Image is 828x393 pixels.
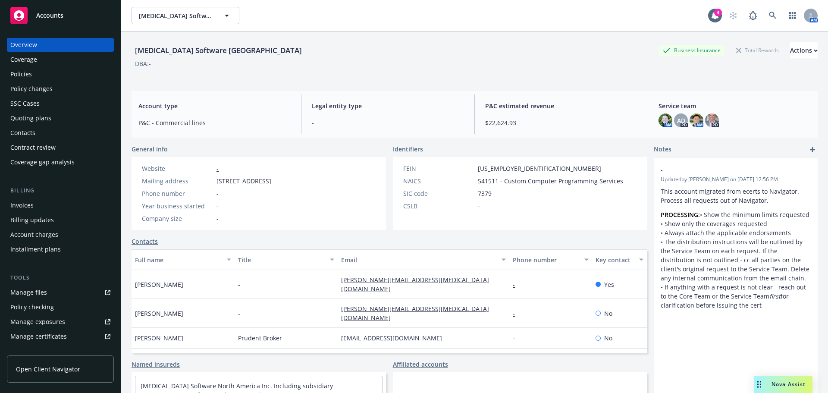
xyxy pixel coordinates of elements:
a: Installment plans [7,242,114,256]
span: [PERSON_NAME] [135,309,183,318]
span: P&C estimated revenue [485,101,637,110]
a: Policies [7,67,114,81]
button: [MEDICAL_DATA] Software [GEOGRAPHIC_DATA] [132,7,239,24]
p: • Show the minimum limits requested • Show only the coverages requested • Always attach the appli... [661,210,811,310]
span: Notes [654,145,671,155]
span: Yes [604,280,614,289]
span: Open Client Navigator [16,365,80,374]
button: Full name [132,249,235,270]
img: photo [705,113,719,127]
a: SSC Cases [7,97,114,110]
div: Coverage [10,53,37,66]
div: Manage files [10,286,47,299]
div: Year business started [142,201,213,211]
div: Website [142,164,213,173]
span: Updated by [PERSON_NAME] on [DATE] 12:56 PM [661,176,811,183]
div: Business Insurance [659,45,725,56]
div: FEIN [403,164,474,173]
a: - [216,164,219,173]
a: Manage files [7,286,114,299]
div: Account charges [10,228,58,242]
span: - [216,189,219,198]
span: - [312,118,464,127]
div: Policy changes [10,82,53,96]
div: Policies [10,67,32,81]
a: Accounts [7,3,114,28]
a: Manage certificates [7,330,114,343]
a: Report a Bug [744,7,762,24]
em: first [769,292,781,300]
a: add [807,145,818,155]
span: Nova Assist [772,380,806,388]
div: Full name [135,255,222,264]
span: AD [677,116,685,125]
div: Billing updates [10,213,54,227]
span: [PERSON_NAME] [135,280,183,289]
span: Service team [659,101,811,110]
div: Mailing address [142,176,213,185]
button: Actions [790,42,818,59]
a: Policy checking [7,300,114,314]
span: - [238,280,240,289]
div: 4 [714,9,722,16]
div: Manage certificates [10,330,67,343]
div: Coverage gap analysis [10,155,75,169]
div: Overview [10,38,37,52]
button: Title [235,249,338,270]
a: Contacts [7,126,114,140]
a: Manage exposures [7,315,114,329]
div: Quoting plans [10,111,51,125]
div: Drag to move [754,376,765,393]
span: [MEDICAL_DATA] Software [GEOGRAPHIC_DATA] [139,11,213,20]
div: Invoices [10,198,34,212]
a: Start snowing [724,7,742,24]
div: Phone number [513,255,579,264]
span: - [216,214,219,223]
a: Contract review [7,141,114,154]
div: CSLB [403,201,474,211]
a: Manage claims [7,344,114,358]
div: -Updatedby [PERSON_NAME] on [DATE] 12:56 PMThis account migrated from ecerts to Navigator. Proces... [654,158,818,317]
span: P&C - Commercial lines [138,118,291,127]
div: Key contact [596,255,634,264]
img: photo [690,113,703,127]
div: Phone number [142,189,213,198]
span: No [604,309,612,318]
div: [MEDICAL_DATA] Software [GEOGRAPHIC_DATA] [132,45,305,56]
span: Legal entity type [312,101,464,110]
div: Billing [7,186,114,195]
span: - [661,165,788,174]
span: General info [132,145,168,154]
span: No [604,333,612,343]
span: 541511 - Custom Computer Programming Services [478,176,623,185]
div: Tools [7,274,114,282]
a: Coverage gap analysis [7,155,114,169]
div: NAICS [403,176,474,185]
span: Accounts [36,12,63,19]
span: Prudent Broker [238,333,282,343]
a: [EMAIL_ADDRESS][DOMAIN_NAME] [341,334,449,342]
div: Total Rewards [732,45,783,56]
span: Identifiers [393,145,423,154]
span: Account type [138,101,291,110]
span: [US_EMPLOYER_IDENTIFICATION_NUMBER] [478,164,601,173]
span: [STREET_ADDRESS] [216,176,271,185]
button: Nova Assist [754,376,812,393]
a: [PERSON_NAME][EMAIL_ADDRESS][MEDICAL_DATA][DOMAIN_NAME] [341,276,489,293]
div: Contract review [10,141,56,154]
div: SIC code [403,189,474,198]
button: Key contact [592,249,647,270]
button: Email [338,249,509,270]
p: This account migrated from ecerts to Navigator. Process all requests out of Navigator. [661,187,811,205]
div: SSC Cases [10,97,40,110]
span: [PERSON_NAME] [135,333,183,343]
span: - [478,201,480,211]
a: Quoting plans [7,111,114,125]
div: Policy checking [10,300,54,314]
span: - [216,201,219,211]
a: - [513,280,522,289]
a: Coverage [7,53,114,66]
a: Affiliated accounts [393,360,448,369]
